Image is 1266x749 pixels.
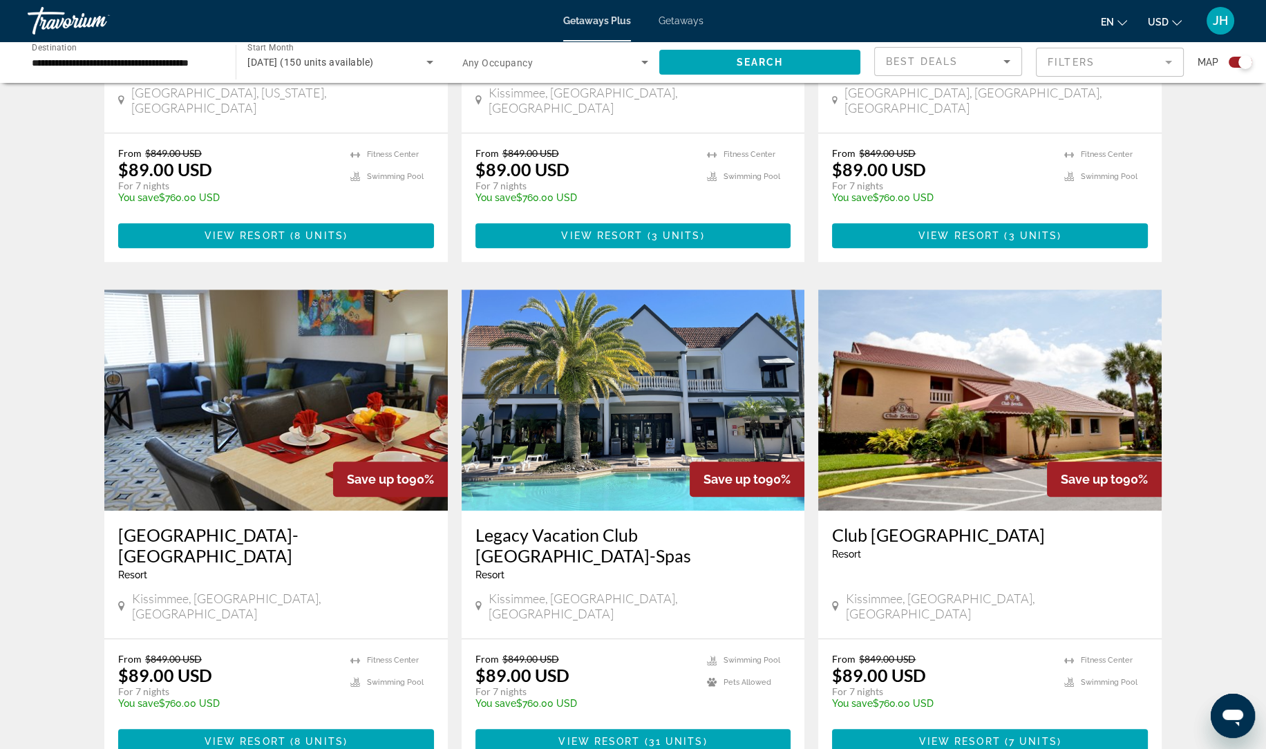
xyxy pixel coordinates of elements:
a: Getaways [659,15,703,26]
span: Save up to [703,472,766,486]
span: From [118,653,142,665]
mat-select: Sort by [886,53,1010,70]
span: Fitness Center [367,150,419,159]
a: Club [GEOGRAPHIC_DATA] [832,524,1148,545]
span: View Resort [561,230,643,241]
span: ( ) [1001,736,1061,747]
div: 90% [333,462,448,497]
span: Resort [475,569,504,580]
p: For 7 nights [832,685,1050,698]
span: Destination [32,42,77,52]
span: 8 units [294,736,343,747]
span: You save [118,698,159,709]
span: You save [475,698,516,709]
span: $849.00 USD [145,147,202,159]
span: $849.00 USD [859,653,916,665]
span: $849.00 USD [145,653,202,665]
span: Kissimmee, [GEOGRAPHIC_DATA], [GEOGRAPHIC_DATA] [489,85,791,115]
span: From [832,653,856,665]
p: $760.00 USD [118,698,337,709]
span: USD [1148,17,1169,28]
span: From [475,653,499,665]
span: Swimming Pool [724,656,780,665]
span: [DATE] (150 units available) [247,57,373,68]
div: 90% [690,462,804,497]
span: Map [1198,53,1218,72]
img: 5169E01L.jpg [818,290,1162,511]
button: Change currency [1148,12,1182,32]
p: $89.00 USD [118,665,212,685]
button: User Menu [1202,6,1238,35]
button: Change language [1101,12,1127,32]
a: Getaways Plus [563,15,631,26]
span: View Resort [205,230,286,241]
a: Legacy Vacation Club [GEOGRAPHIC_DATA]-Spas [475,524,791,566]
span: Kissimmee, [GEOGRAPHIC_DATA], [GEOGRAPHIC_DATA] [846,591,1148,621]
span: View Resort [205,736,286,747]
span: From [832,147,856,159]
p: $89.00 USD [475,159,569,180]
span: ( ) [1000,230,1061,241]
span: ( ) [286,230,348,241]
span: [GEOGRAPHIC_DATA], [GEOGRAPHIC_DATA], [GEOGRAPHIC_DATA] [844,85,1148,115]
p: $760.00 USD [832,192,1050,203]
span: ( ) [643,230,705,241]
span: ( ) [286,736,348,747]
p: For 7 nights [475,685,694,698]
span: You save [475,192,516,203]
p: $89.00 USD [475,665,569,685]
p: $89.00 USD [832,159,926,180]
span: 3 units [652,230,701,241]
span: Pets Allowed [724,678,771,687]
span: $849.00 USD [502,653,559,665]
span: From [475,147,499,159]
span: Swimming Pool [724,172,780,181]
span: 8 units [294,230,343,241]
span: Resort [118,569,147,580]
span: Search [737,57,784,68]
span: Save up to [347,472,409,486]
a: Travorium [28,3,166,39]
span: Fitness Center [367,656,419,665]
p: For 7 nights [118,180,337,192]
span: JH [1213,14,1228,28]
iframe: Button to launch messaging window [1211,694,1255,738]
span: Start Month [247,43,294,53]
span: View Resort [918,230,1000,241]
span: View Resort [919,736,1001,747]
span: Any Occupancy [462,57,533,68]
span: Best Deals [886,56,958,67]
span: Swimming Pool [367,678,424,687]
p: $89.00 USD [118,159,212,180]
p: $760.00 USD [118,192,337,203]
span: Fitness Center [1081,150,1133,159]
img: 8615O01X.jpg [462,290,805,511]
a: [GEOGRAPHIC_DATA]-[GEOGRAPHIC_DATA] [118,524,434,566]
span: Kissimmee, [GEOGRAPHIC_DATA], [GEOGRAPHIC_DATA] [489,591,791,621]
span: Swimming Pool [367,172,424,181]
p: For 7 nights [475,180,694,192]
span: Swimming Pool [1081,678,1137,687]
img: 6815I01L.jpg [104,290,448,511]
span: You save [832,698,873,709]
span: 31 units [649,736,703,747]
span: Kissimmee, [GEOGRAPHIC_DATA], [GEOGRAPHIC_DATA] [132,591,434,621]
span: en [1101,17,1114,28]
span: $849.00 USD [859,147,916,159]
span: $849.00 USD [502,147,559,159]
p: For 7 nights [118,685,337,698]
p: $760.00 USD [475,698,694,709]
span: You save [832,192,873,203]
span: ( ) [640,736,707,747]
div: 90% [1047,462,1162,497]
span: You save [118,192,159,203]
button: View Resort(3 units) [832,223,1148,248]
button: View Resort(8 units) [118,223,434,248]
